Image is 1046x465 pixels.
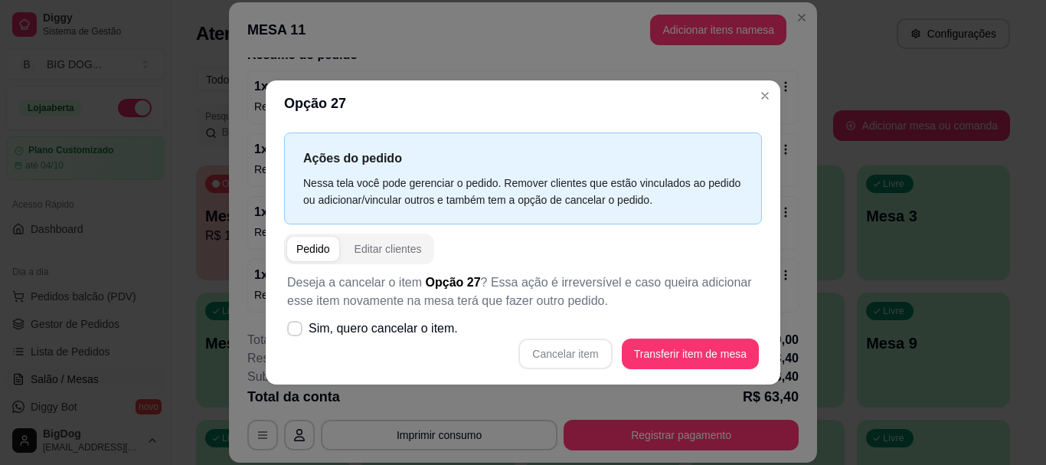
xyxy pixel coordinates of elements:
button: Close [753,84,777,108]
span: Sim, quero cancelar o item. [309,319,458,338]
div: Nessa tela você pode gerenciar o pedido. Remover clientes que estão vinculados ao pedido ou adici... [303,175,743,208]
span: Opção 27 [426,276,481,289]
div: Editar clientes [355,241,422,257]
button: Transferir item de mesa [622,339,759,369]
p: Deseja a cancelar o item ? Essa ação é irreversível e caso queira adicionar esse item novamente n... [287,273,759,310]
p: Ações do pedido [303,149,743,168]
header: Opção 27 [266,80,780,126]
div: Pedido [296,241,330,257]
